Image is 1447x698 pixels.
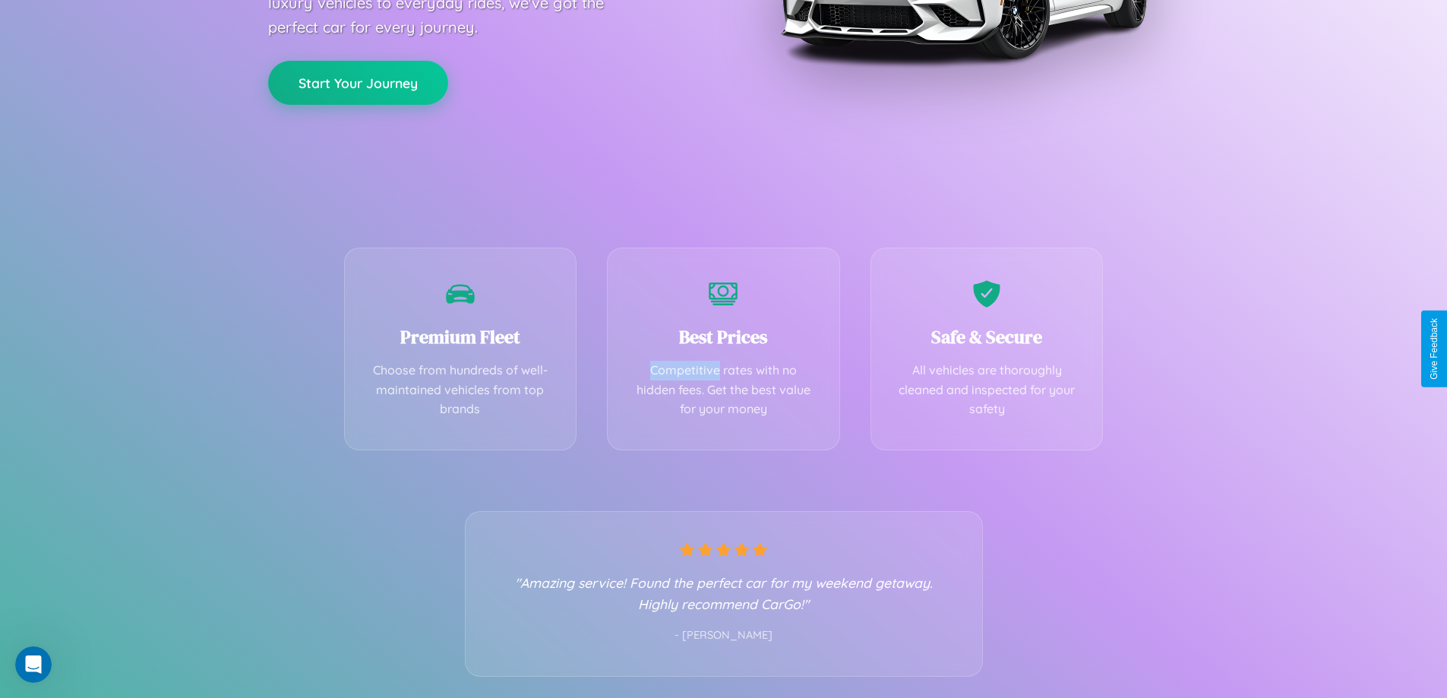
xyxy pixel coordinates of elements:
button: Start Your Journey [268,61,448,105]
h3: Premium Fleet [368,324,554,349]
iframe: Intercom live chat [15,646,52,683]
h3: Best Prices [630,324,817,349]
p: "Amazing service! Found the perfect car for my weekend getaway. Highly recommend CarGo!" [496,572,952,614]
p: All vehicles are thoroughly cleaned and inspected for your safety [894,361,1080,419]
h3: Safe & Secure [894,324,1080,349]
p: Competitive rates with no hidden fees. Get the best value for your money [630,361,817,419]
div: Give Feedback [1429,318,1439,380]
p: - [PERSON_NAME] [496,626,952,646]
p: Choose from hundreds of well-maintained vehicles from top brands [368,361,554,419]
